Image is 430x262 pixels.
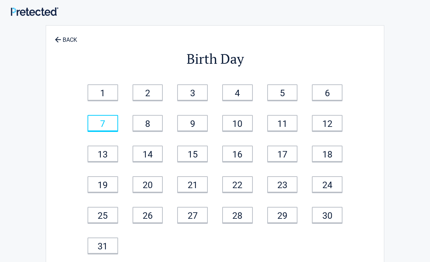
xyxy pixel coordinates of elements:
[88,84,118,101] a: 1
[222,176,253,192] a: 22
[312,115,342,131] a: 12
[88,115,118,131] a: 7
[312,176,342,192] a: 24
[222,115,253,131] a: 10
[88,237,118,254] a: 31
[312,207,342,223] a: 30
[222,146,253,162] a: 16
[177,146,208,162] a: 15
[267,84,298,101] a: 5
[177,115,208,131] a: 9
[312,84,342,101] a: 6
[133,84,163,101] a: 2
[88,176,118,192] a: 19
[312,146,342,162] a: 18
[133,115,163,131] a: 8
[177,84,208,101] a: 3
[88,146,118,162] a: 13
[53,30,79,43] a: BACK
[222,207,253,223] a: 28
[267,115,298,131] a: 11
[177,176,208,192] a: 21
[11,7,58,16] img: Main Logo
[267,176,298,192] a: 23
[177,207,208,223] a: 27
[267,146,298,162] a: 17
[86,50,344,68] h2: Birth Day
[222,84,253,101] a: 4
[88,207,118,223] a: 25
[133,176,163,192] a: 20
[267,207,298,223] a: 29
[133,207,163,223] a: 26
[133,146,163,162] a: 14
